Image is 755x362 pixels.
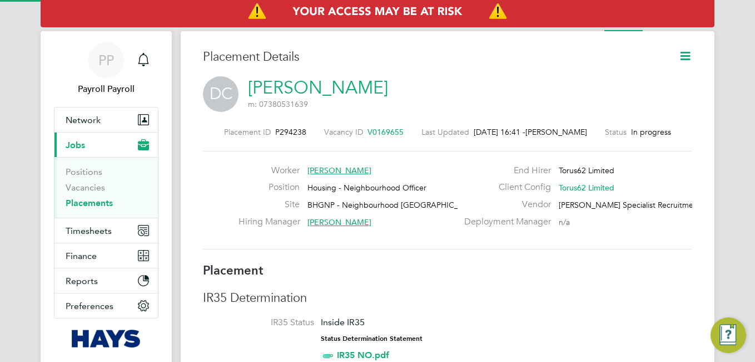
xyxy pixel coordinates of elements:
[307,217,371,227] span: [PERSON_NAME]
[66,251,97,261] span: Finance
[98,53,114,67] span: PP
[367,127,404,137] span: V0169655
[66,182,105,193] a: Vacancies
[66,198,113,208] a: Placements
[239,182,300,193] label: Position
[248,77,388,99] a: [PERSON_NAME]
[458,216,551,228] label: Deployment Manager
[66,301,113,311] span: Preferences
[458,182,551,193] label: Client Config
[559,217,570,227] span: n/a
[559,200,729,210] span: [PERSON_NAME] Specialist Recruitment Limited
[54,157,158,218] div: Jobs
[711,317,746,353] button: Engage Resource Center
[307,200,481,210] span: BHGNP - Neighbourhood [GEOGRAPHIC_DATA]
[66,226,112,236] span: Timesheets
[525,127,587,137] span: [PERSON_NAME]
[474,127,525,137] span: [DATE] 16:41 -
[307,165,371,175] span: [PERSON_NAME]
[275,127,306,137] span: P294238
[421,127,469,137] label: Last Updated
[559,165,614,175] span: Torus62 Limited
[248,99,308,109] span: m: 07380531639
[458,199,551,211] label: Vendor
[54,218,158,243] button: Timesheets
[54,107,158,132] button: Network
[54,293,158,318] button: Preferences
[458,165,551,177] label: End Hirer
[66,167,102,177] a: Positions
[54,268,158,293] button: Reports
[54,133,158,157] button: Jobs
[72,330,141,348] img: hays-logo-retina.png
[203,49,662,65] h3: Placement Details
[54,330,158,348] a: Go to home page
[66,140,85,150] span: Jobs
[224,127,271,137] label: Placement ID
[631,127,671,137] span: In progress
[203,317,314,329] label: IR35 Status
[66,115,101,125] span: Network
[203,76,239,112] span: DC
[239,165,300,177] label: Worker
[337,350,389,360] a: IR35 NO.pdf
[54,82,158,96] span: Payroll Payroll
[307,183,426,193] span: Housing - Neighbourhood Officer
[324,127,363,137] label: Vacancy ID
[239,199,300,211] label: Site
[54,243,158,268] button: Finance
[605,127,627,137] label: Status
[203,263,264,278] b: Placement
[54,42,158,96] a: PPPayroll Payroll
[66,276,98,286] span: Reports
[321,317,365,327] span: Inside IR35
[559,183,614,193] span: Torus62 Limited
[203,290,692,306] h3: IR35 Determination
[239,216,300,228] label: Hiring Manager
[321,335,423,343] strong: Status Determination Statement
